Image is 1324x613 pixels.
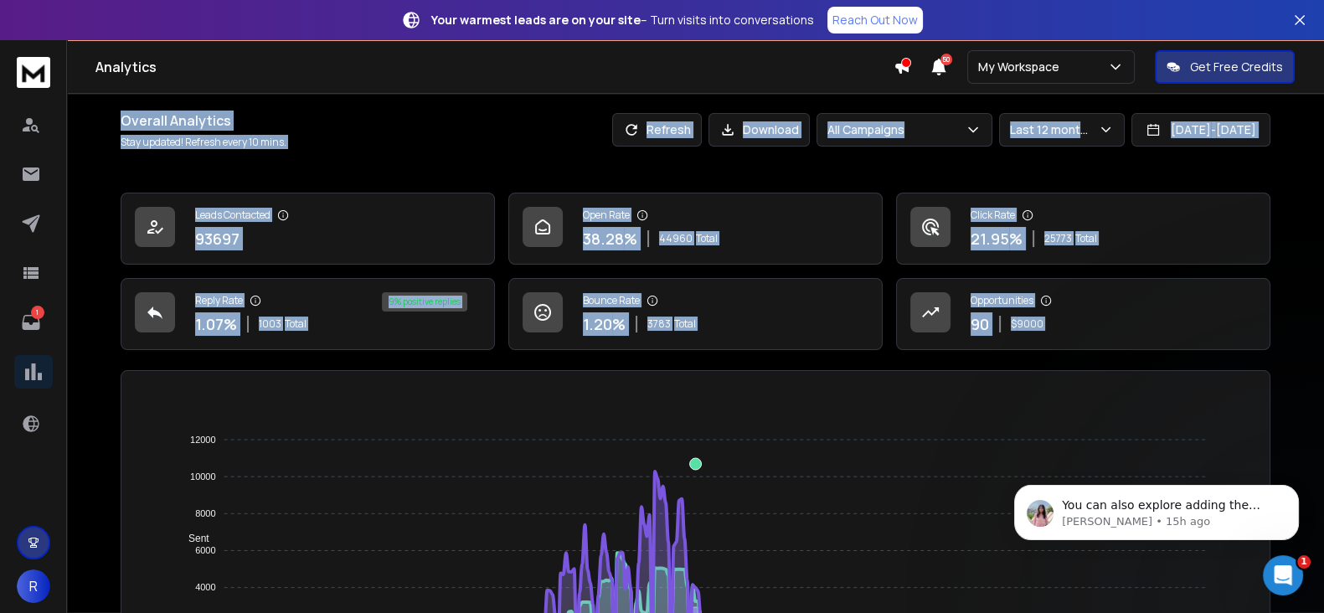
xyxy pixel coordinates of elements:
[1297,555,1311,569] span: 1
[121,136,286,149] p: Stay updated! Refresh every 10 mins.
[195,582,215,592] tspan: 4000
[1075,232,1097,245] span: Total
[121,193,495,265] a: Leads Contacted93697
[195,508,215,518] tspan: 8000
[195,209,270,222] p: Leads Contacted
[285,317,307,331] span: Total
[17,569,50,603] button: R
[647,317,671,331] span: 3783
[195,545,215,555] tspan: 6000
[989,450,1324,568] iframe: Intercom notifications message
[121,111,286,131] h1: Overall Analytics
[195,227,240,250] p: 93697
[31,306,44,319] p: 1
[971,312,989,336] p: 90
[827,7,923,33] a: Reach Out Now
[14,306,48,339] a: 1
[971,227,1023,250] p: 21.95 %
[1190,59,1283,75] p: Get Free Credits
[190,471,216,482] tspan: 10000
[176,533,209,544] span: Sent
[978,59,1066,75] p: My Workspace
[896,193,1270,265] a: Click Rate21.95%25773Total
[508,193,883,265] a: Open Rate38.28%44960Total
[1011,317,1043,331] p: $ 9000
[896,278,1270,350] a: Opportunities90$9000
[508,278,883,350] a: Bounce Rate1.20%3783Total
[659,232,693,245] span: 44960
[1044,232,1072,245] span: 25773
[971,294,1033,307] p: Opportunities
[431,12,641,28] strong: Your warmest leads are on your site
[1131,113,1270,147] button: [DATE]-[DATE]
[1263,555,1303,595] iframe: Intercom live chat
[827,121,911,138] p: All Campaigns
[121,278,495,350] a: Reply Rate1.07%1003Total9% positive replies
[743,121,799,138] p: Download
[190,435,216,445] tspan: 12000
[1010,121,1098,138] p: Last 12 months
[696,232,718,245] span: Total
[971,209,1015,222] p: Click Rate
[583,294,640,307] p: Bounce Rate
[382,292,467,312] div: 9 % positive replies
[940,54,952,65] span: 50
[832,12,918,28] p: Reach Out Now
[583,312,626,336] p: 1.20 %
[583,209,630,222] p: Open Rate
[195,312,237,336] p: 1.07 %
[647,121,691,138] p: Refresh
[431,12,814,28] p: – Turn visits into conversations
[708,113,810,147] button: Download
[95,57,894,77] h1: Analytics
[259,317,281,331] span: 1003
[17,57,50,88] img: logo
[612,113,702,147] button: Refresh
[195,294,243,307] p: Reply Rate
[1155,50,1295,84] button: Get Free Credits
[583,227,637,250] p: 38.28 %
[674,317,696,331] span: Total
